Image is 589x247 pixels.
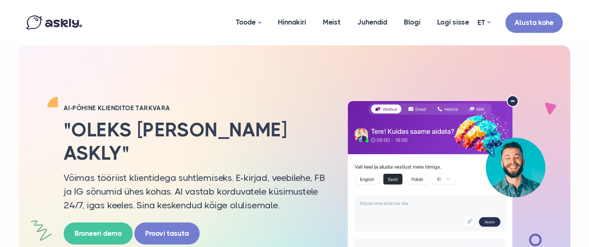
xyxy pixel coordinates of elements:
[64,119,326,164] h2: "Oleks [PERSON_NAME] Askly"
[64,104,326,112] h2: AI-PÕHINE KLIENDITOE TARKVARA
[26,15,82,30] img: Askly
[134,222,200,245] a: Proovi tasuta
[228,2,270,43] a: Toode
[505,12,563,33] a: Alusta kohe
[64,171,326,212] p: Võimas tööriist klientidega suhtlemiseks. E-kirjad, veebilehe, FB ja IG sõnumid ühes kohas. AI va...
[270,2,314,42] a: Hinnakiri
[429,2,478,42] a: Logi sisse
[314,2,349,42] a: Meist
[478,17,490,29] a: ET
[396,2,429,42] a: Blogi
[349,2,396,42] a: Juhendid
[64,222,133,245] a: Broneeri demo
